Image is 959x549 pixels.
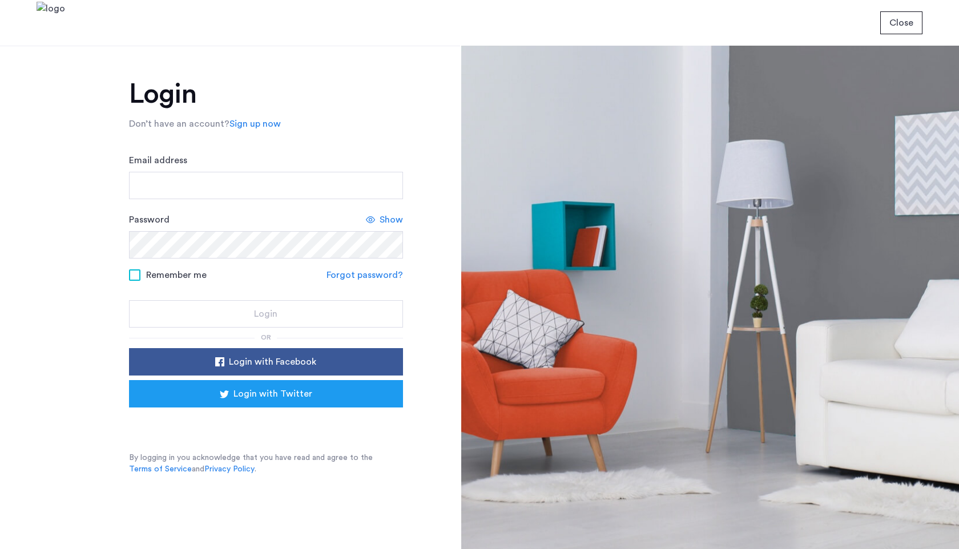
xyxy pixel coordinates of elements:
span: Login with Twitter [233,387,312,401]
button: button [880,11,922,34]
span: Don’t have an account? [129,119,229,128]
a: Forgot password? [327,268,403,282]
p: By logging in you acknowledge that you have read and agree to the and . [129,452,403,475]
button: button [129,300,403,328]
span: Login [254,307,277,321]
button: button [129,348,403,376]
span: Close [889,16,913,30]
a: Terms of Service [129,463,192,475]
button: button [129,380,403,407]
label: Password [129,213,170,227]
img: logo [37,2,65,45]
a: Privacy Policy [204,463,255,475]
label: Email address [129,154,187,167]
span: Show [380,213,403,227]
h1: Login [129,80,403,108]
a: Sign up now [229,117,281,131]
span: Remember me [146,268,207,282]
span: Login with Facebook [229,355,316,369]
span: or [261,334,271,341]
